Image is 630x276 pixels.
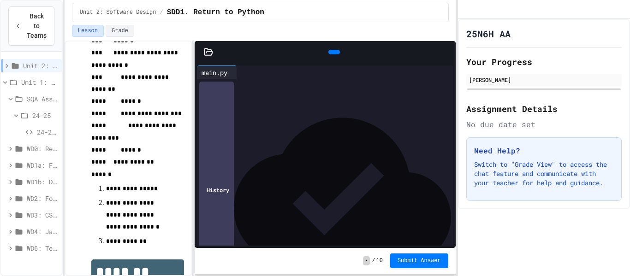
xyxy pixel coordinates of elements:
[474,160,614,188] p: Switch to "Grade View" to access the chat feature and communicate with your teacher for help and ...
[27,12,47,41] span: Back to Teams
[160,9,163,16] span: /
[27,227,58,236] span: WD4: JavaScript > Display and hide blocks (colours)
[372,257,375,264] span: /
[21,77,58,87] span: Unit 1: Web Design
[197,68,232,77] div: main.py
[466,27,511,40] h1: 25N6H AA
[8,6,54,46] button: Back to Teams
[466,102,622,115] h2: Assignment Details
[466,55,622,68] h2: Your Progress
[32,111,58,120] span: 24-25
[106,25,134,37] button: Grade
[27,160,58,170] span: WD1a: Floats
[27,94,58,104] span: SQA Assignments
[376,257,383,264] span: 10
[23,61,58,70] span: Unit 2: Software Design
[390,253,448,268] button: Submit Answer
[27,210,58,220] span: WD3: CSS Efficiency
[398,257,441,264] span: Submit Answer
[27,177,58,187] span: WD1b: Display (Blocks and Inline)
[197,65,237,79] div: main.py
[466,119,622,130] div: No due date set
[27,194,58,203] span: WD2: Forms
[363,256,370,265] span: -
[167,7,264,18] span: SDD1. Return to Python
[27,243,58,253] span: WD6: Testing and Evalulation
[80,9,156,16] span: Unit 2: Software Design
[37,127,58,137] span: 24-25 WDD A > Paradise Mini-Golf
[27,144,58,153] span: WD0: Revising N5
[474,145,614,156] h3: Need Help?
[72,25,104,37] button: Lesson
[469,76,619,84] div: [PERSON_NAME]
